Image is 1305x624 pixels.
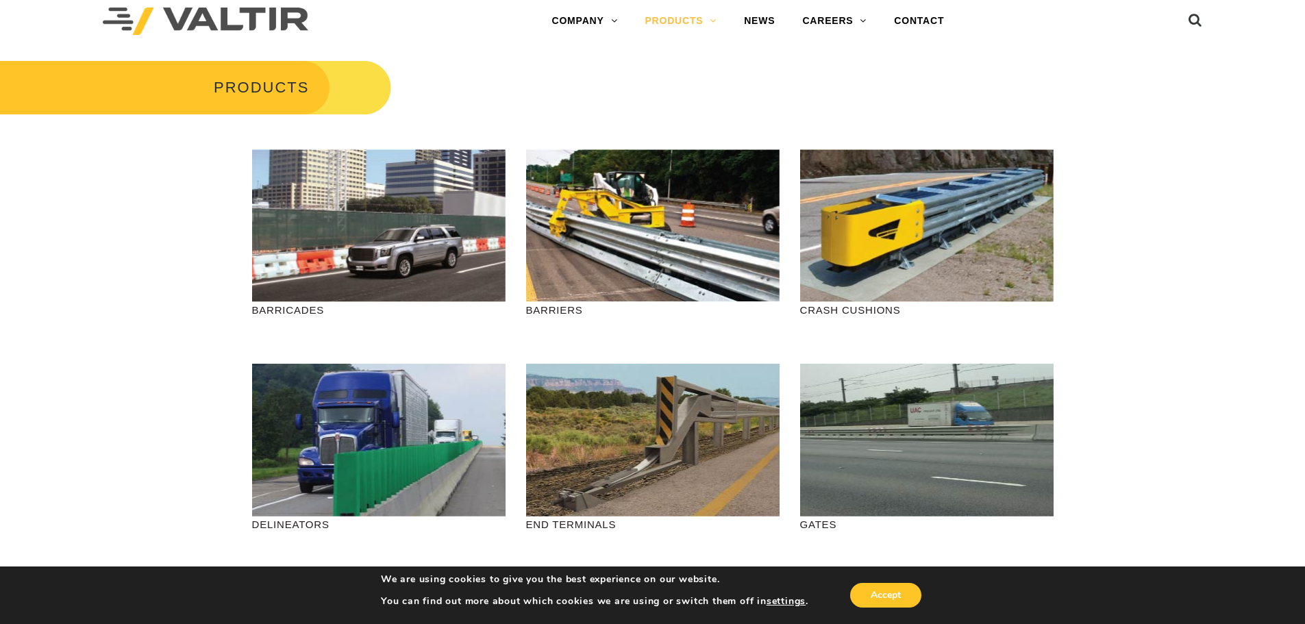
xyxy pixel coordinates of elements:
[730,8,788,35] a: NEWS
[103,8,308,36] img: Valtir
[880,8,958,35] a: CONTACT
[538,8,631,35] a: COMPANY
[788,8,880,35] a: CAREERS
[631,8,730,35] a: PRODUCTS
[850,583,921,608] button: Accept
[800,516,1054,532] p: GATES
[526,302,780,318] p: BARRIERS
[252,516,506,532] p: DELINEATORS
[381,595,808,608] p: You can find out more about which cookies we are using or switch them off in .
[800,302,1054,318] p: CRASH CUSHIONS
[767,595,806,608] button: settings
[526,516,780,532] p: END TERMINALS
[381,573,808,586] p: We are using cookies to give you the best experience on our website.
[252,302,506,318] p: BARRICADES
